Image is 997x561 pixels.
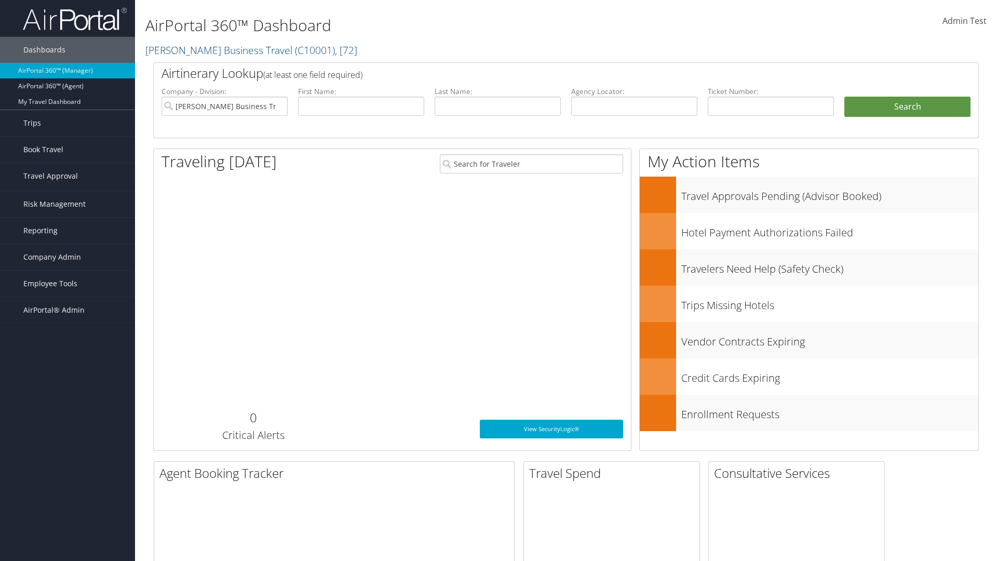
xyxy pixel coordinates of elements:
h2: 0 [161,409,345,426]
a: Travel Approvals Pending (Advisor Booked) [640,177,978,213]
a: Trips Missing Hotels [640,286,978,322]
span: Trips [23,110,41,136]
span: Book Travel [23,137,63,163]
span: Reporting [23,218,58,244]
span: AirPortal® Admin [23,297,85,323]
a: Vendor Contracts Expiring [640,322,978,358]
a: View SecurityLogic® [480,420,623,438]
img: airportal-logo.png [23,7,127,31]
span: Dashboards [23,37,65,63]
label: Company - Division: [161,86,288,97]
input: Search for Traveler [440,154,623,173]
span: Travel Approval [23,163,78,189]
h2: Agent Booking Tracker [159,464,514,482]
span: Admin Test [942,15,987,26]
a: Credit Cards Expiring [640,358,978,395]
h3: Vendor Contracts Expiring [681,329,978,349]
a: Hotel Payment Authorizations Failed [640,213,978,249]
span: , [ 72 ] [335,43,357,57]
h1: AirPortal 360™ Dashboard [145,15,706,36]
h2: Airtinerary Lookup [161,64,902,82]
button: Search [844,97,971,117]
h3: Hotel Payment Authorizations Failed [681,220,978,240]
a: [PERSON_NAME] Business Travel [145,43,357,57]
a: Enrollment Requests [640,395,978,431]
span: Risk Management [23,191,86,217]
h2: Consultative Services [714,464,884,482]
a: Admin Test [942,5,987,37]
h1: Traveling [DATE] [161,151,277,172]
span: Employee Tools [23,271,77,297]
h3: Critical Alerts [161,428,345,443]
h3: Credit Cards Expiring [681,366,978,385]
span: (at least one field required) [263,69,362,81]
label: Ticket Number: [708,86,834,97]
label: First Name: [298,86,424,97]
label: Agency Locator: [571,86,697,97]
span: Company Admin [23,244,81,270]
h3: Travelers Need Help (Safety Check) [681,257,978,276]
h3: Enrollment Requests [681,402,978,422]
label: Last Name: [435,86,561,97]
span: ( C10001 ) [295,43,335,57]
h2: Travel Spend [529,464,699,482]
a: Travelers Need Help (Safety Check) [640,249,978,286]
h3: Travel Approvals Pending (Advisor Booked) [681,184,978,204]
h3: Trips Missing Hotels [681,293,978,313]
h1: My Action Items [640,151,978,172]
